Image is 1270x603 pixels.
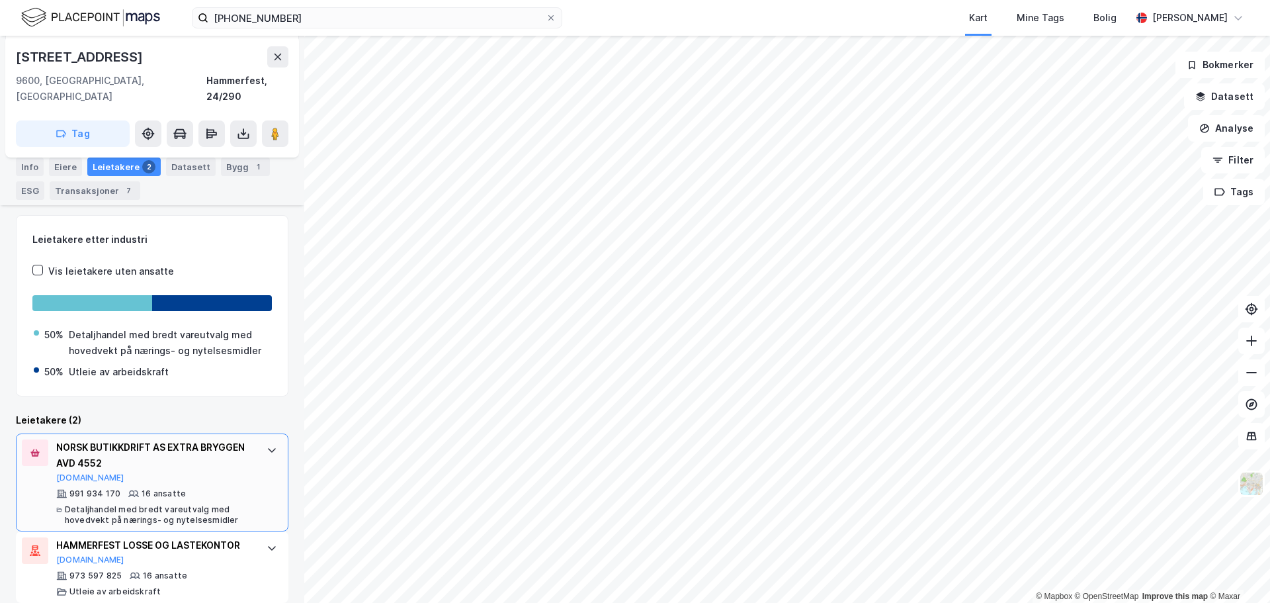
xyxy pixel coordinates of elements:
[44,327,63,343] div: 50%
[56,473,124,483] button: [DOMAIN_NAME]
[143,571,187,581] div: 16 ansatte
[122,184,135,197] div: 7
[16,412,288,428] div: Leietakere (2)
[1142,592,1208,601] a: Improve this map
[44,364,63,380] div: 50%
[206,73,288,105] div: Hammerfest, 24/290
[166,158,216,176] div: Datasett
[16,73,206,105] div: 9600, [GEOGRAPHIC_DATA], [GEOGRAPHIC_DATA]
[16,46,146,68] div: [STREET_ADDRESS]
[1201,147,1265,173] button: Filter
[16,181,44,200] div: ESG
[56,555,124,565] button: [DOMAIN_NAME]
[1239,471,1264,496] img: Z
[69,327,271,359] div: Detaljhandel med bredt vareutvalg med hovedvekt på nærings- og nytelsesmidler
[1175,52,1265,78] button: Bokmerker
[65,504,253,526] div: Detaljhandel med bredt vareutvalg med hovedvekt på nærings- og nytelsesmidler
[1188,115,1265,142] button: Analyse
[1017,10,1064,26] div: Mine Tags
[32,232,272,248] div: Leietakere etter industri
[1093,10,1117,26] div: Bolig
[1075,592,1139,601] a: OpenStreetMap
[21,6,160,29] img: logo.f888ab2527a4732fd821a326f86c7f29.svg
[49,158,82,176] div: Eiere
[16,158,44,176] div: Info
[1152,10,1228,26] div: [PERSON_NAME]
[142,488,186,499] div: 16 ansatte
[208,8,546,28] input: Søk på adresse, matrikkel, gårdeiere, leietakere eller personer
[142,160,155,173] div: 2
[56,537,253,553] div: HAMMERFEST LOSSE OG LASTEKONTOR
[69,571,122,581] div: 973 597 825
[69,586,161,597] div: Utleie av arbeidskraft
[969,10,988,26] div: Kart
[1184,83,1265,110] button: Datasett
[1204,539,1270,603] iframe: Chat Widget
[56,440,253,471] div: NORSK BUTIKKDRIFT AS EXTRA BRYGGEN AVD 4552
[50,181,140,200] div: Transaksjoner
[1036,592,1072,601] a: Mapbox
[16,120,130,147] button: Tag
[87,158,161,176] div: Leietakere
[221,158,270,176] div: Bygg
[251,160,265,173] div: 1
[69,364,169,380] div: Utleie av arbeidskraft
[48,263,174,279] div: Vis leietakere uten ansatte
[1203,179,1265,205] button: Tags
[69,488,120,499] div: 991 934 170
